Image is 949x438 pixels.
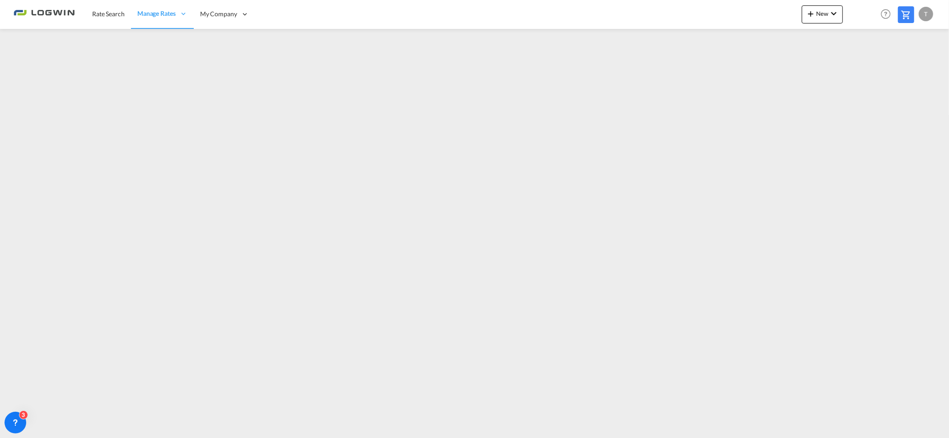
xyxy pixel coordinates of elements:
[919,7,933,21] div: T
[805,10,839,17] span: New
[137,9,176,18] span: Manage Rates
[92,10,125,18] span: Rate Search
[14,4,75,24] img: 2761ae10d95411efa20a1f5e0282d2d7.png
[878,6,898,23] div: Help
[828,8,839,19] md-icon: icon-chevron-down
[805,8,816,19] md-icon: icon-plus 400-fg
[200,9,237,19] span: My Company
[878,6,893,22] span: Help
[802,5,843,23] button: icon-plus 400-fgNewicon-chevron-down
